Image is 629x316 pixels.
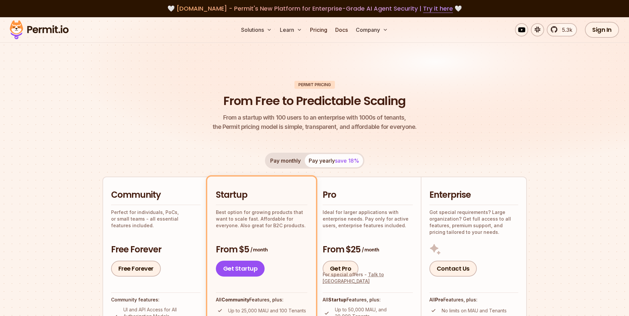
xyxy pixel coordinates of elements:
h3: From $25 [323,244,413,256]
button: Learn [277,23,305,36]
span: [DOMAIN_NAME] - Permit's New Platform for Enterprise-Grade AI Agent Security | [176,4,453,13]
span: / month [362,246,379,253]
strong: Community [221,297,249,302]
a: Get Startup [216,261,265,277]
span: 5.3k [558,26,572,34]
span: From a startup with 100 users to an enterprise with 1000s of tenants, [213,113,417,122]
p: Ideal for larger applications with enterprise needs. Pay only for active users, enterprise featur... [323,209,413,229]
p: Up to 25,000 MAU and 100 Tenants [228,307,306,314]
h2: Pro [323,189,413,201]
h4: Community features: [111,296,201,303]
span: / month [250,246,268,253]
h4: All Features, plus: [216,296,307,303]
h2: Startup [216,189,307,201]
p: Got special requirements? Large organization? Get full access to all features, premium support, a... [429,209,518,236]
a: Contact Us [429,261,477,277]
div: Permit Pricing [294,81,335,89]
button: Pay monthly [266,154,305,167]
a: Free Forever [111,261,161,277]
img: Permit logo [7,19,72,41]
a: Sign In [585,22,619,38]
a: Docs [333,23,350,36]
a: 5.3k [547,23,577,36]
p: Best option for growing products that want to scale fast. Affordable for everyone. Also great for... [216,209,307,229]
h1: From Free to Predictable Scaling [223,93,406,109]
p: No limits on MAU and Tenants [442,307,507,314]
a: Pricing [307,23,330,36]
strong: Startup [328,297,346,302]
h2: Community [111,189,201,201]
h3: Free Forever [111,244,201,256]
p: Perfect for individuals, PoCs, or small teams - all essential features included. [111,209,201,229]
p: the Permit pricing model is simple, transparent, and affordable for everyone. [213,113,417,132]
h3: From $5 [216,244,307,256]
h2: Enterprise [429,189,518,201]
button: Solutions [238,23,275,36]
h4: All Features, plus: [429,296,518,303]
button: Company [353,23,391,36]
a: Get Pro [323,261,359,277]
div: 🤍 🤍 [16,4,613,13]
h4: All Features, plus: [323,296,413,303]
div: For special offers - [323,271,413,285]
strong: Pro [435,297,443,302]
a: Try it here [423,4,453,13]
